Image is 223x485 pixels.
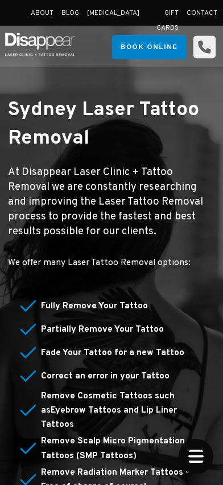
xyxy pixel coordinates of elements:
a: Remove Scalp Micro Pigmentation Tattoos (SMP Tattoos) [41,435,185,461]
img: Disappear - Laser Clinic and Tattoo Removal Services in Sydney, Australia [3,27,77,62]
a: [MEDICAL_DATA] [87,9,139,18]
strong: Fully Remove Your Tattoo [41,300,148,312]
big: At Disappear Laser Clinic + Tattoo Removal we are constantly researching and improving the Laser ... [8,166,203,239]
a: Eyebrow Tattoos and Lip Liner Tattoos [41,405,177,430]
small: Sydney Laser Tattoo Removal [8,97,199,151]
a: Blog [61,9,79,18]
strong: Remove Cosmetic Tattoos such as [41,390,177,430]
strong: Fade Your Tattoo for a new Tattoo [41,347,184,358]
a: Gift Cards [156,9,179,32]
a: Book Online [112,35,187,59]
strong: Correct an error in your Tattoo [41,370,170,382]
a: About [31,9,53,18]
p: We offer many Laser Tattoo Removal options: [8,256,215,270]
standard-icon: Call us: 02 9587 8787 [192,34,217,60]
strong: Partially Remove Your Tattoo [41,324,164,335]
a: Contact [187,9,217,18]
